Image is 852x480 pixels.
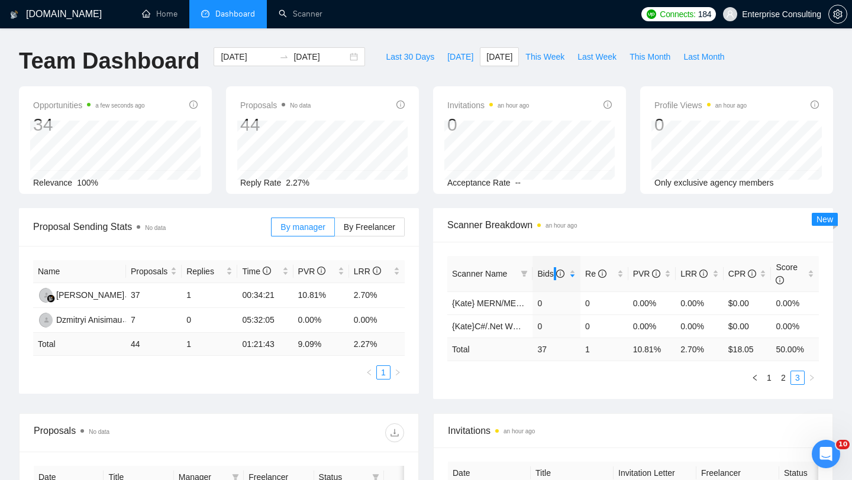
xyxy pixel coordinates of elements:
td: 0 [580,314,628,338]
a: homeHome [142,9,177,19]
span: No data [89,429,109,435]
span: This Month [630,50,670,63]
td: 37 [532,338,580,361]
span: 10 [836,440,850,449]
span: No data [290,102,311,109]
li: Next Page [805,371,819,385]
td: 37 [126,283,182,308]
td: 0.00% [293,308,349,333]
span: Acceptance Rate [447,178,511,187]
span: info-circle [776,276,784,284]
span: LRR [680,269,708,278]
span: info-circle [603,100,612,109]
button: Last 30 Days [379,47,441,66]
span: Dashboard [215,9,255,19]
td: 0.00% [676,314,724,338]
img: D [39,313,54,327]
td: 50.00 % [771,338,819,361]
span: Proposals [240,98,311,112]
span: info-circle [556,270,564,278]
span: By Freelancer [344,222,395,232]
div: Proposals [34,423,219,442]
button: setting [828,5,847,24]
td: 1 [580,338,628,361]
a: RH[PERSON_NAME] [38,290,124,299]
span: No data [145,225,166,231]
span: Last Week [577,50,617,63]
span: Proposal Sending Stats [33,219,271,234]
span: info-circle [317,267,325,275]
button: Last Month [677,47,731,66]
button: [DATE] [480,47,519,66]
td: 0 [532,291,580,314]
td: $ 18.05 [724,338,772,361]
div: 0 [654,113,747,136]
span: dashboard [201,9,209,18]
span: PVR [298,267,326,276]
span: LRR [354,267,381,276]
span: filter [518,265,530,283]
button: Last Week [571,47,623,66]
span: This Week [525,50,564,63]
td: 10.81 % [628,338,676,361]
td: 2.70% [349,283,405,308]
span: download [386,428,404,437]
td: 0.00% [628,291,676,314]
span: left [751,374,759,381]
h1: Team Dashboard [19,47,199,75]
span: Invitations [448,423,818,438]
td: 1 [182,283,237,308]
td: $0.00 [724,291,772,314]
span: setting [829,9,847,19]
a: setting [828,9,847,19]
td: 00:34:21 [237,283,293,308]
td: 7 [126,308,182,333]
a: 1 [763,371,776,384]
td: 0 [182,308,237,333]
span: Opportunities [33,98,145,112]
span: -- [515,178,521,187]
td: 0.00% [628,314,676,338]
span: Last 30 Days [386,50,434,63]
span: Score [776,262,798,285]
span: info-circle [373,267,381,275]
span: 184 [698,8,711,21]
span: swap-right [279,52,289,61]
td: 1 [182,333,237,356]
td: 0.00% [771,314,819,338]
span: right [808,374,815,381]
div: Dzmitryi Anisimau [56,313,122,326]
button: download [385,423,404,442]
td: 01:21:43 [237,333,293,356]
span: Reply Rate [240,178,281,187]
span: Bids [537,269,564,278]
button: right [390,365,405,380]
span: [DATE] [486,50,512,63]
a: {Kate} MERN/MEAN (Enterprise & SaaS) [452,299,603,308]
div: 44 [240,113,311,136]
a: searchScanner [279,9,322,19]
img: logo [10,5,18,24]
span: Relevance [33,178,72,187]
img: gigradar-bm.png [47,294,55,303]
li: Previous Page [362,365,376,380]
time: an hour ago [504,428,535,434]
li: Next Page [390,365,405,380]
span: [DATE] [447,50,473,63]
input: Start date [221,50,275,63]
span: info-circle [699,270,708,278]
span: Time [242,267,270,276]
time: a few seconds ago [95,102,144,109]
td: 10.81% [293,283,349,308]
a: 3 [791,371,804,384]
span: info-circle [396,100,405,109]
td: 0.00% [771,291,819,314]
span: info-circle [598,270,606,278]
span: right [394,369,401,376]
td: 0 [532,314,580,338]
a: DDzmitryi Anisimau [38,314,122,324]
img: upwork-logo.png [647,9,656,19]
td: 9.09 % [293,333,349,356]
button: left [748,371,762,385]
span: Replies [186,265,224,278]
